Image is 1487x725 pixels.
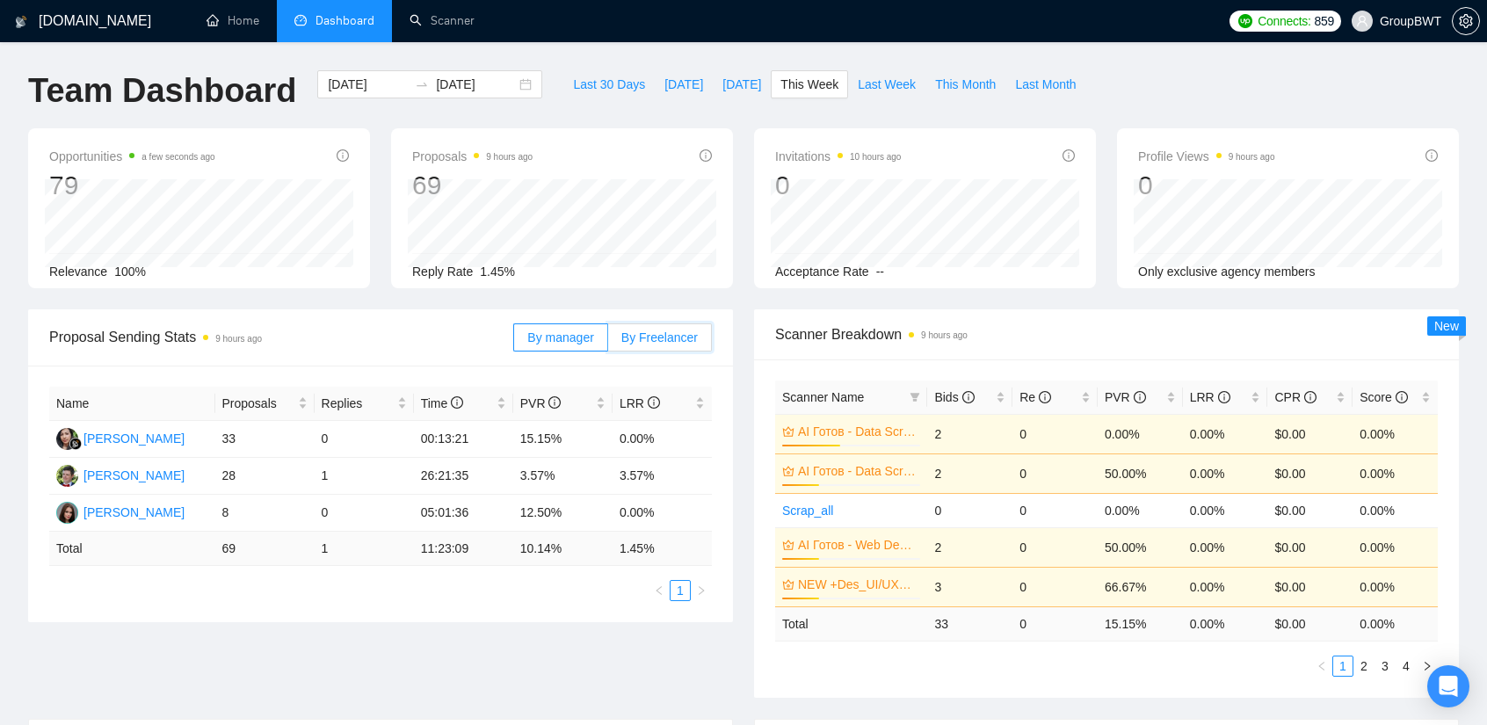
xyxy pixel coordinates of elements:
[850,152,901,162] time: 10 hours ago
[1183,527,1268,567] td: 0.00%
[563,70,655,98] button: Last 30 Days
[1134,391,1146,403] span: info-circle
[412,169,533,202] div: 69
[1353,606,1438,641] td: 0.00 %
[654,585,664,596] span: left
[798,575,917,594] a: NEW +Des_UI/UX_health
[782,425,794,438] span: crown
[935,75,996,94] span: This Month
[1317,661,1327,671] span: left
[520,396,562,410] span: PVR
[222,394,294,413] span: Proposals
[1422,661,1433,671] span: right
[1375,656,1396,677] li: 3
[315,458,414,495] td: 1
[696,585,707,596] span: right
[337,149,349,162] span: info-circle
[1218,391,1230,403] span: info-circle
[798,461,917,481] a: AI Готов - Data Scraping Expert
[1353,493,1438,527] td: 0.00%
[1238,14,1252,28] img: upwork-logo.png
[322,394,394,413] span: Replies
[613,532,712,566] td: 1.45 %
[613,421,712,458] td: 0.00%
[1396,656,1417,677] li: 4
[28,70,296,112] h1: Team Dashboard
[573,75,645,94] span: Last 30 Days
[328,75,408,94] input: Start date
[906,384,924,410] span: filter
[451,396,463,409] span: info-circle
[1267,567,1353,606] td: $0.00
[1375,656,1395,676] a: 3
[713,70,771,98] button: [DATE]
[921,330,968,340] time: 9 hours ago
[1311,656,1332,677] button: left
[56,504,185,518] a: SK[PERSON_NAME]
[1304,391,1317,403] span: info-circle
[1098,453,1183,493] td: 50.00%
[691,580,712,601] li: Next Page
[315,421,414,458] td: 0
[927,493,1012,527] td: 0
[1098,606,1183,641] td: 15.15 %
[414,421,513,458] td: 00:13:21
[480,265,515,279] span: 1.45%
[436,75,516,94] input: End date
[1190,390,1230,404] span: LRR
[315,532,414,566] td: 1
[215,334,262,344] time: 9 hours ago
[1012,453,1098,493] td: 0
[649,580,670,601] button: left
[1258,11,1310,31] span: Connects:
[414,495,513,532] td: 05:01:36
[1098,567,1183,606] td: 66.67%
[848,70,925,98] button: Last Week
[927,414,1012,453] td: 2
[69,438,82,450] img: gigradar-bm.png
[527,330,593,344] span: By manager
[49,169,215,202] div: 79
[1452,7,1480,35] button: setting
[780,75,838,94] span: This Week
[782,465,794,477] span: crown
[56,465,78,487] img: AS
[1353,527,1438,567] td: 0.00%
[1138,146,1275,167] span: Profile Views
[782,390,864,404] span: Scanner Name
[215,532,315,566] td: 69
[858,75,916,94] span: Last Week
[771,70,848,98] button: This Week
[215,387,315,421] th: Proposals
[1353,453,1438,493] td: 0.00%
[1353,414,1438,453] td: 0.00%
[215,421,315,458] td: 33
[1183,414,1268,453] td: 0.00%
[414,458,513,495] td: 26:21:35
[410,13,475,28] a: searchScanner
[294,14,307,26] span: dashboard
[1332,656,1353,677] li: 1
[671,581,690,600] a: 1
[1019,390,1051,404] span: Re
[141,152,214,162] time: a few seconds ago
[1274,390,1316,404] span: CPR
[1434,319,1459,333] span: New
[1138,169,1275,202] div: 0
[927,567,1012,606] td: 3
[775,323,1438,345] span: Scanner Breakdown
[315,495,414,532] td: 0
[1311,656,1332,677] li: Previous Page
[421,396,463,410] span: Time
[775,265,869,279] span: Acceptance Rate
[1333,656,1353,676] a: 1
[925,70,1005,98] button: This Month
[513,495,613,532] td: 12.50%
[1183,453,1268,493] td: 0.00%
[1315,11,1334,31] span: 859
[798,535,917,555] a: AI Готов - Web Design Expert
[1425,149,1438,162] span: info-circle
[1417,656,1438,677] button: right
[1098,414,1183,453] td: 0.00%
[782,539,794,551] span: crown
